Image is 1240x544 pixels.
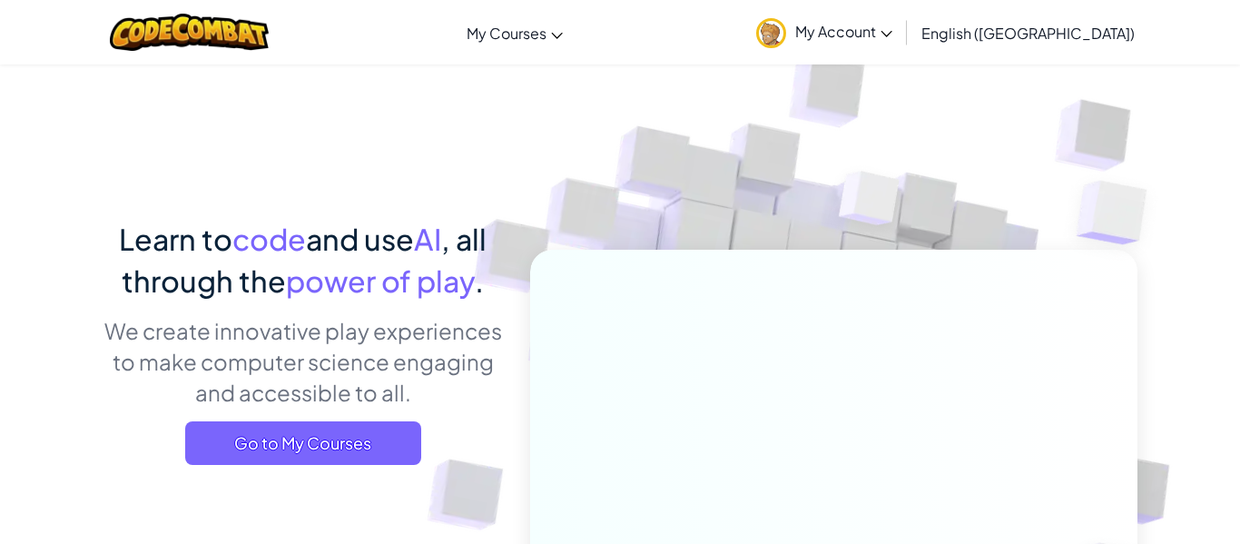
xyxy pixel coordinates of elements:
span: code [232,221,306,257]
span: AI [414,221,441,257]
span: Learn to [119,221,232,257]
img: Overlap cubes [805,135,936,271]
img: avatar [756,18,786,48]
span: My Account [795,22,892,41]
span: My Courses [467,24,546,43]
a: Go to My Courses [185,421,421,465]
span: and use [306,221,414,257]
span: . [475,262,484,299]
a: My Courses [458,8,572,57]
span: English ([GEOGRAPHIC_DATA]) [921,24,1135,43]
a: English ([GEOGRAPHIC_DATA]) [912,8,1144,57]
a: My Account [747,4,901,61]
span: power of play [286,262,475,299]
img: Overlap cubes [1040,136,1197,290]
img: CodeCombat logo [110,14,269,51]
p: We create innovative play experiences to make computer science engaging and accessible to all. [103,315,503,408]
